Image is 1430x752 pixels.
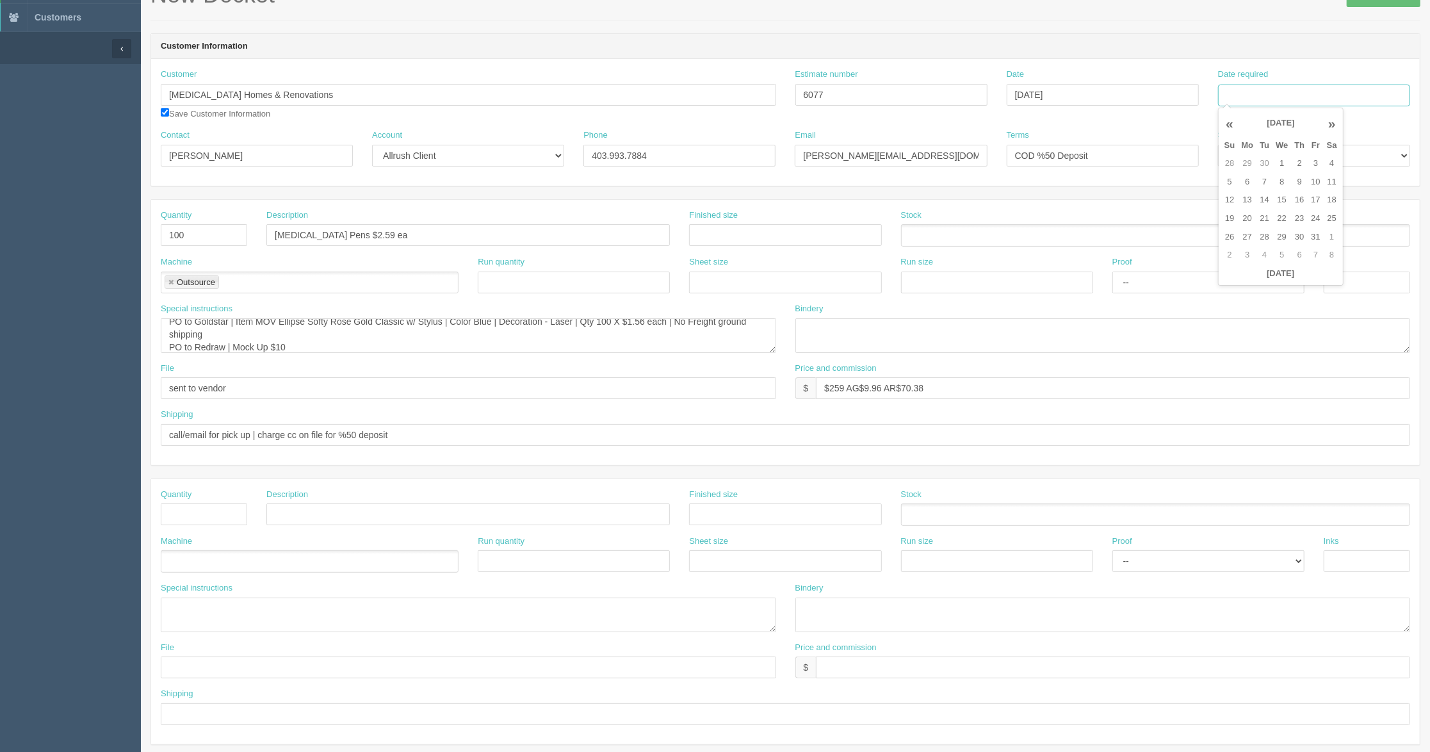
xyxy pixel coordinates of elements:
td: 23 [1291,209,1308,228]
th: » [1324,111,1340,136]
td: 5 [1221,173,1239,192]
th: Sa [1324,136,1340,155]
label: Terms [1007,129,1029,142]
label: Description [266,209,308,222]
th: « [1221,111,1239,136]
label: Special instructions [161,303,232,315]
td: 5 [1272,246,1291,265]
td: 24 [1308,209,1323,228]
td: 28 [1221,154,1239,173]
label: Run quantity [478,535,524,548]
td: 3 [1239,246,1257,265]
td: 2 [1291,154,1308,173]
label: Bindery [795,582,824,594]
td: 4 [1256,246,1272,265]
label: Proof [1112,256,1132,268]
td: 26 [1221,228,1239,247]
th: Tu [1256,136,1272,155]
header: Customer Information [151,34,1420,60]
label: Run size [901,256,934,268]
td: 9 [1291,173,1308,192]
td: 2 [1221,246,1239,265]
td: 7 [1256,173,1272,192]
th: Mo [1239,136,1257,155]
label: Estimate number [795,69,858,81]
td: 25 [1324,209,1340,228]
div: $ [795,657,817,678]
td: 30 [1256,154,1272,173]
label: Bindery [795,303,824,315]
td: 31 [1308,228,1323,247]
td: 6 [1239,173,1257,192]
label: Special instructions [161,582,232,594]
label: Sheet size [689,256,728,268]
label: Run quantity [478,256,524,268]
td: 15 [1272,191,1291,209]
td: 1 [1272,154,1291,173]
label: Date required [1218,69,1269,81]
th: Th [1291,136,1308,155]
label: File [161,363,174,375]
td: 10 [1308,173,1323,192]
label: Sheet size [689,535,728,548]
label: Quantity [161,209,191,222]
th: Fr [1308,136,1323,155]
label: Date [1007,69,1024,81]
label: Stock [901,489,922,501]
td: 7 [1308,246,1323,265]
label: Shipping [161,688,193,700]
div: Outsource [177,278,215,286]
td: 18 [1324,191,1340,209]
label: Contact [161,129,190,142]
label: Phone [583,129,608,142]
td: 8 [1324,246,1340,265]
label: Quantity [161,489,191,501]
label: File [161,642,174,654]
th: [DATE] [1221,265,1340,283]
td: 22 [1272,209,1291,228]
th: We [1272,136,1291,155]
td: 27 [1239,228,1257,247]
td: 11 [1324,173,1340,192]
td: 20 [1239,209,1257,228]
th: [DATE] [1239,111,1324,136]
label: Description [266,489,308,501]
label: Shipping [161,409,193,421]
td: 3 [1308,154,1323,173]
th: Su [1221,136,1239,155]
div: $ [795,377,817,399]
td: 21 [1256,209,1272,228]
td: 6 [1291,246,1308,265]
td: 1 [1324,228,1340,247]
td: 17 [1308,191,1323,209]
label: Inks [1324,535,1339,548]
label: Email [795,129,816,142]
div: Save Customer Information [161,69,776,120]
td: 13 [1239,191,1257,209]
label: Machine [161,256,192,268]
td: 12 [1221,191,1239,209]
td: 28 [1256,228,1272,247]
input: Enter customer name [161,84,776,106]
label: Price and commission [795,363,877,375]
label: Machine [161,535,192,548]
label: Finished size [689,489,738,501]
span: Customers [35,12,81,22]
td: 8 [1272,173,1291,192]
label: Proof [1112,535,1132,548]
td: 29 [1272,228,1291,247]
td: 30 [1291,228,1308,247]
label: Price and commission [795,642,877,654]
label: Finished size [689,209,738,222]
td: 19 [1221,209,1239,228]
td: 29 [1239,154,1257,173]
td: 16 [1291,191,1308,209]
td: 14 [1256,191,1272,209]
label: Stock [901,209,922,222]
label: Customer [161,69,197,81]
label: Run size [901,535,934,548]
td: 4 [1324,154,1340,173]
label: Account [372,129,402,142]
